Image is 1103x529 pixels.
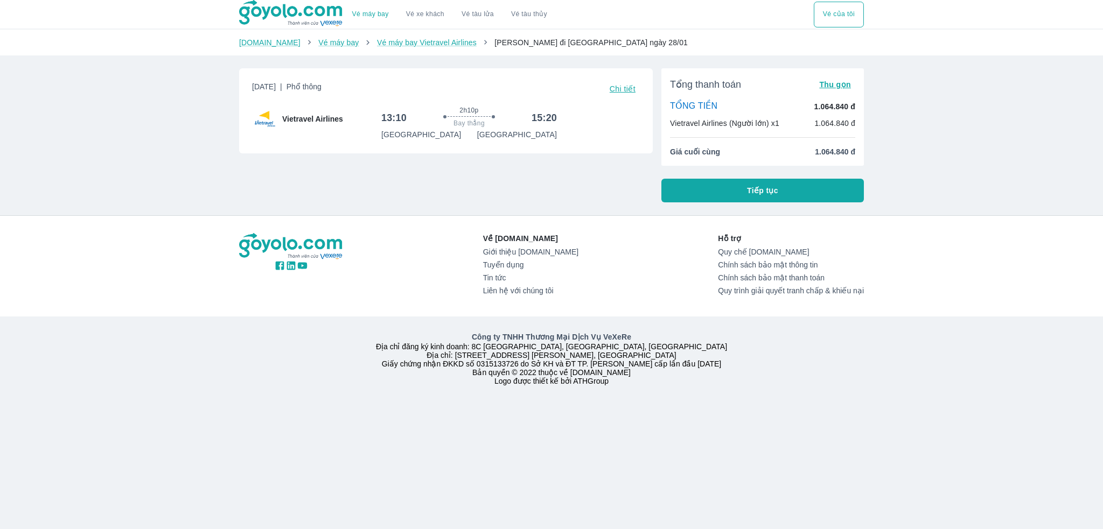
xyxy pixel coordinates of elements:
[502,2,556,27] button: Vé tàu thủy
[718,248,864,256] a: Quy chế [DOMAIN_NAME]
[241,331,862,342] p: Công ty TNHH Thương Mại Dịch Vụ VeXeRe
[494,38,688,47] span: [PERSON_NAME] đi [GEOGRAPHIC_DATA] ngày 28/01
[483,273,578,282] a: Tin tức
[483,286,578,295] a: Liên hệ với chúng tôi
[406,10,444,18] a: Vé xe khách
[814,118,855,129] p: 1.064.840 đ
[239,233,344,260] img: logo
[377,38,477,47] a: Vé máy bay Vietravel Airlines
[282,114,343,124] span: Vietravel Airlines
[718,286,864,295] a: Quy trình giải quyết tranh chấp & khiếu nại
[280,82,282,91] span: |
[239,38,301,47] a: [DOMAIN_NAME]
[459,106,478,115] span: 2h10p
[815,77,855,92] button: Thu gọn
[718,233,864,244] p: Hỗ trợ
[814,2,864,27] div: choose transportation mode
[532,111,557,124] h6: 15:20
[453,2,502,27] a: Vé tàu lửa
[483,260,578,269] a: Tuyển dụng
[814,101,855,112] p: 1.064.840 đ
[605,81,640,96] button: Chi tiết
[819,80,851,89] span: Thu gọn
[233,331,870,385] div: Địa chỉ đăng ký kinh doanh: 8C [GEOGRAPHIC_DATA], [GEOGRAPHIC_DATA], [GEOGRAPHIC_DATA] Địa chỉ: [...
[670,118,779,129] p: Vietravel Airlines (Người lớn) x1
[318,38,359,47] a: Vé máy bay
[483,233,578,244] p: Về [DOMAIN_NAME]
[814,2,864,27] button: Vé của tôi
[477,129,557,140] p: [GEOGRAPHIC_DATA]
[252,81,322,96] span: [DATE]
[381,111,407,124] h6: 13:10
[239,37,864,48] nav: breadcrumb
[287,82,322,91] span: Phổ thông
[670,101,717,112] p: TỔNG TIỀN
[815,146,855,157] span: 1.064.840 đ
[718,260,864,269] a: Chính sách bảo mật thông tin
[670,146,720,157] span: Giá cuối cùng
[483,248,578,256] a: Giới thiệu [DOMAIN_NAME]
[670,78,741,91] span: Tổng thanh toán
[344,2,556,27] div: choose transportation mode
[381,129,461,140] p: [GEOGRAPHIC_DATA]
[453,119,485,128] span: Bay thẳng
[610,84,636,93] span: Chi tiết
[747,185,778,196] span: Tiếp tục
[661,179,864,202] button: Tiếp tục
[718,273,864,282] a: Chính sách bảo mật thanh toán
[352,10,389,18] a: Vé máy bay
